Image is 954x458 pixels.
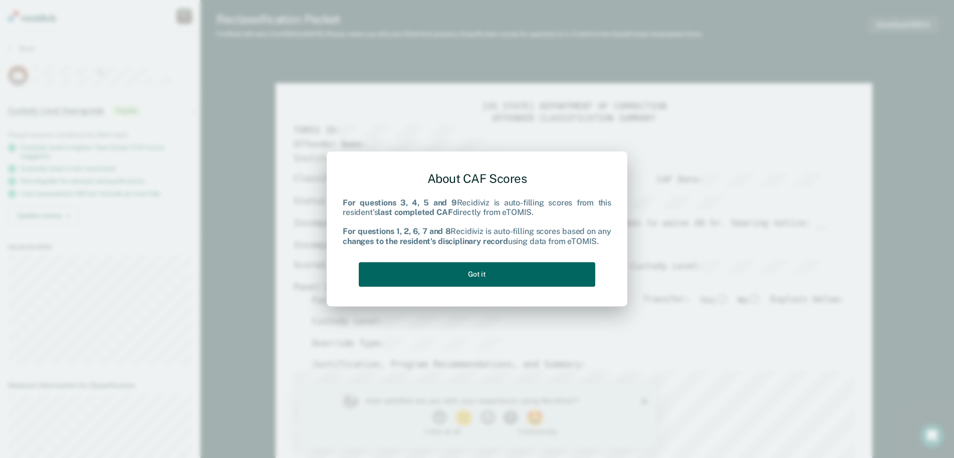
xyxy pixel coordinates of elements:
[359,262,595,287] button: Got it
[344,15,350,21] div: Close survey
[157,27,177,42] button: 2
[228,27,249,42] button: 5
[343,227,450,237] b: For questions 1, 2, 6, 7 and 8
[343,198,457,207] b: For questions 3, 4, 5 and 9
[343,198,611,246] div: Recidiviz is auto-filling scores from this resident's directly from eTOMIS. Recidiviz is auto-fil...
[68,45,163,52] div: 1 - Not at all
[68,13,300,22] div: How satisfied are you with your experience using Recidiviz?
[205,27,223,42] button: 4
[220,45,315,52] div: 5 - Extremely
[343,163,611,194] div: About CAF Scores
[378,207,452,217] b: last completed CAF
[134,27,152,42] button: 1
[182,27,200,42] button: 3
[44,10,60,26] img: Profile image for Kim
[343,237,508,246] b: changes to the resident's disciplinary record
